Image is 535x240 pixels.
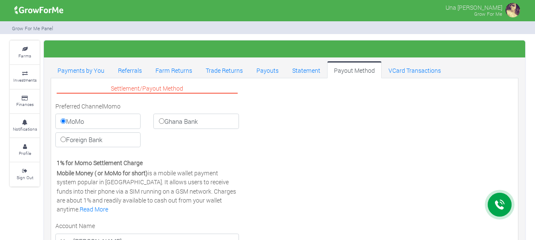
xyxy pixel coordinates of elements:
[149,61,199,78] a: Farm Returns
[13,126,37,132] small: Notifications
[285,61,327,78] a: Statement
[12,25,53,31] small: Grow For Me Panel
[153,114,239,129] label: Ghana Bank
[57,169,238,214] p: is a mobile wallet payment system popular in [GEOGRAPHIC_DATA]. It allows users to receive funds ...
[10,90,40,113] a: Finances
[10,65,40,89] a: Investments
[55,221,95,230] label: Account Name
[327,61,382,78] a: Payout Method
[10,41,40,64] a: Farms
[55,102,103,111] label: Preferred Channel
[57,84,238,94] p: Settlement/Payout Method
[57,169,148,177] b: Mobile Money ( or MoMo for short)
[446,2,502,12] p: Una [PERSON_NAME]
[16,101,34,107] small: Finances
[55,114,141,129] label: MoMo
[382,61,448,78] a: VCard Transactions
[60,118,66,124] input: MoMo
[12,2,66,19] img: growforme image
[199,61,250,78] a: Trade Returns
[17,174,33,180] small: Sign Out
[111,61,149,78] a: Referrals
[10,114,40,137] a: Notifications
[10,163,40,186] a: Sign Out
[474,11,502,17] small: Grow For Me
[55,132,141,148] label: Foreign Bank
[250,61,285,78] a: Payouts
[10,138,40,162] a: Profile
[13,77,37,83] small: Investments
[159,118,164,124] input: Ghana Bank
[49,102,245,151] div: Momo
[19,150,31,156] small: Profile
[504,2,521,19] img: growforme image
[60,137,66,142] input: Foreign Bank
[51,61,111,78] a: Payments by You
[57,159,143,167] b: 1% for Momo Settlement Charge
[80,205,108,213] a: Read More
[18,53,31,59] small: Farms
